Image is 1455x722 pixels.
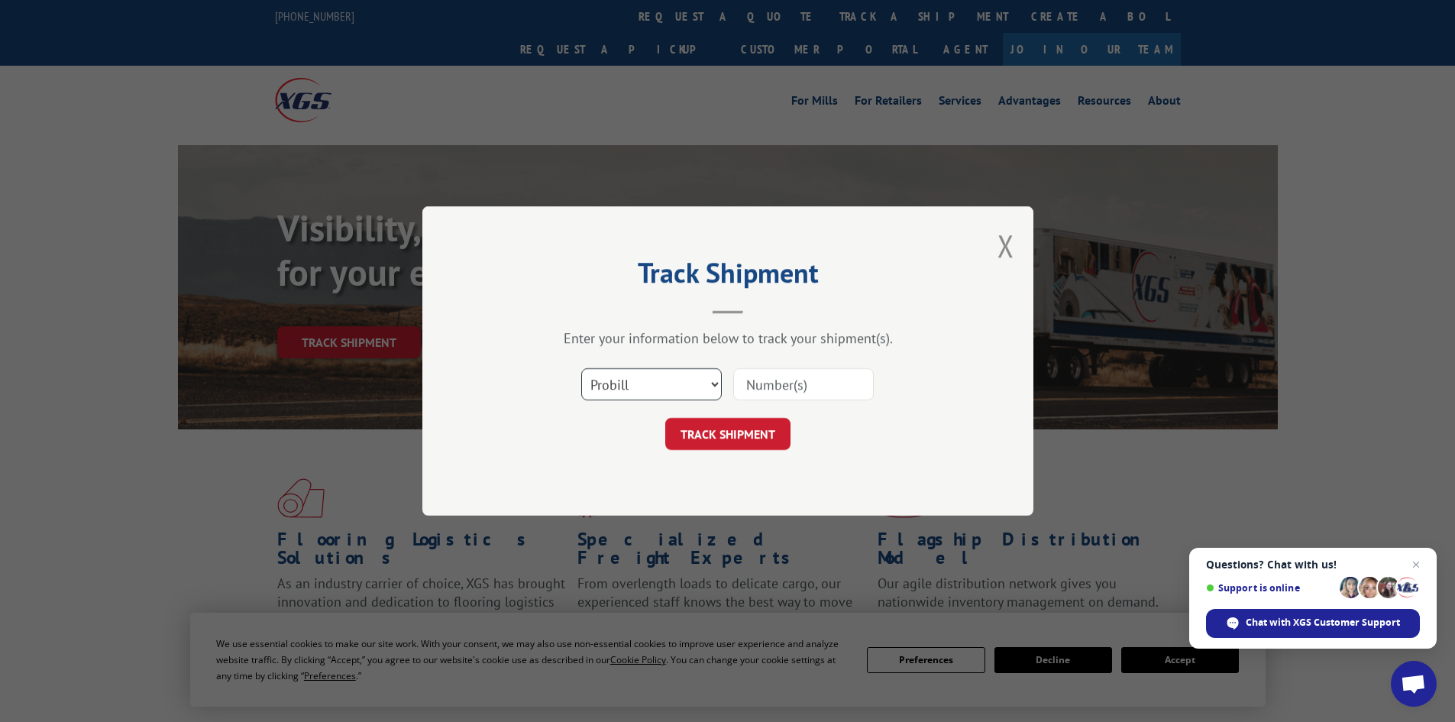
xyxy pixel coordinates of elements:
[1206,609,1420,638] div: Chat with XGS Customer Support
[997,225,1014,266] button: Close modal
[665,418,791,450] button: TRACK SHIPMENT
[733,368,874,400] input: Number(s)
[1391,661,1437,707] div: Open chat
[1407,555,1425,574] span: Close chat
[499,329,957,347] div: Enter your information below to track your shipment(s).
[499,262,957,291] h2: Track Shipment
[1206,582,1334,594] span: Support is online
[1206,558,1420,571] span: Questions? Chat with us!
[1246,616,1400,630] span: Chat with XGS Customer Support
